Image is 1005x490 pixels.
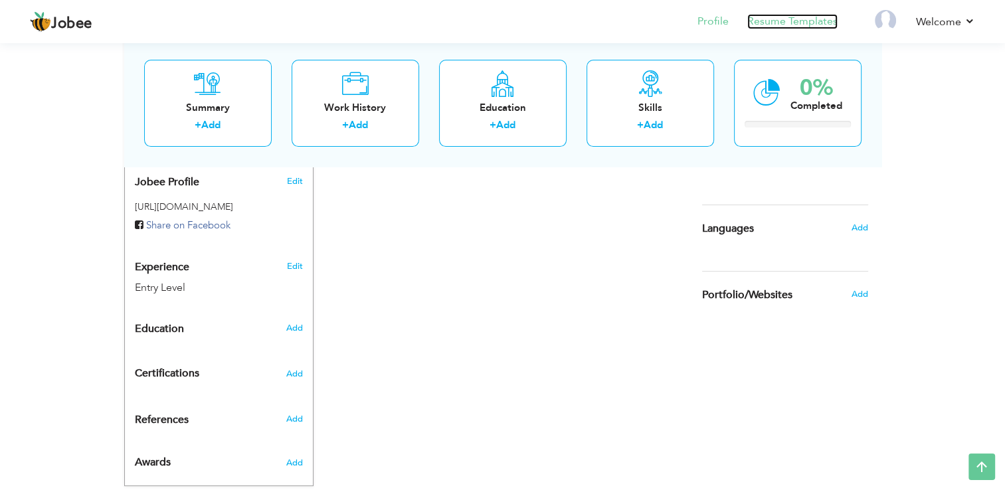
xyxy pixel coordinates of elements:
[30,11,92,33] a: Jobee
[851,222,868,234] span: Add
[916,14,975,30] a: Welcome
[702,156,792,168] span: Hobbies/Activities
[702,204,868,252] div: Show your familiar languages.
[125,444,313,475] div: Add the awards you’ve earned.
[286,413,302,425] span: Add
[790,99,842,113] div: Completed
[644,119,663,132] a: Add
[135,315,303,342] div: Add your educational degree.
[702,223,754,235] span: Languages
[195,119,201,133] label: +
[135,366,199,380] span: Certifications
[790,77,842,99] div: 0%
[135,177,199,189] span: Jobee Profile
[342,119,349,133] label: +
[496,119,515,132] a: Add
[875,10,896,31] img: Profile Img
[702,289,792,301] span: Portfolio/Websites
[135,262,189,274] span: Experience
[125,413,313,434] div: Add the reference.
[135,323,184,335] span: Education
[697,14,729,29] a: Profile
[135,414,189,426] span: References
[286,369,303,378] span: Add the certifications you’ve earned.
[201,119,221,132] a: Add
[286,260,302,272] a: Edit
[286,175,302,187] span: Edit
[692,272,878,318] div: Share your links of online work
[135,280,272,295] div: Entry Level
[51,17,92,31] span: Jobee
[146,218,230,232] span: Share on Facebook
[637,119,644,133] label: +
[597,101,703,115] div: Skills
[286,457,302,469] span: Add
[490,119,496,133] label: +
[349,119,368,132] a: Add
[450,101,556,115] div: Education
[302,101,409,115] div: Work History
[286,322,302,334] span: Add
[125,162,313,195] div: Enhance your career by creating a custom URL for your Jobee public profile.
[135,457,171,469] span: Awards
[747,14,838,29] a: Resume Templates
[135,202,303,212] h5: [URL][DOMAIN_NAME]
[30,11,51,33] img: jobee.io
[155,101,261,115] div: Summary
[851,288,868,300] span: Add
